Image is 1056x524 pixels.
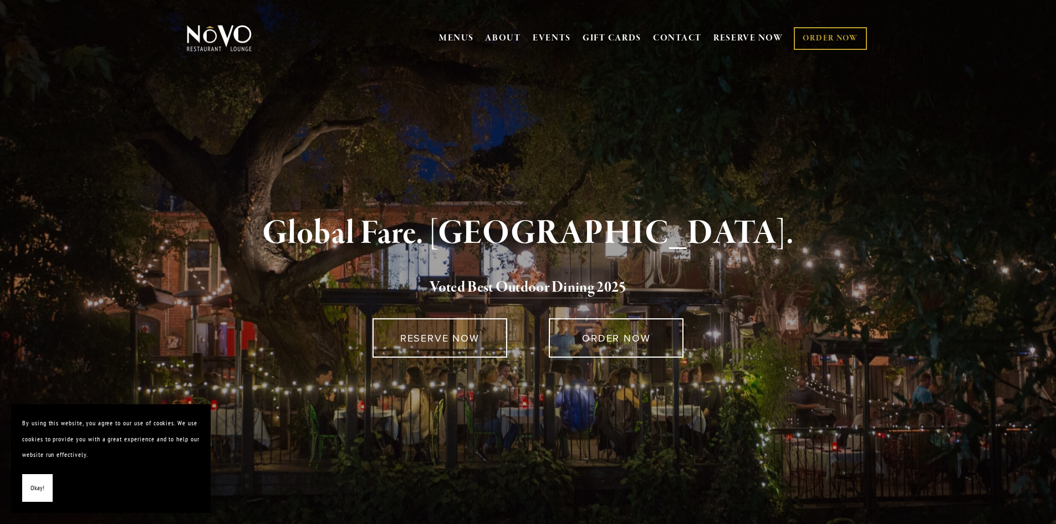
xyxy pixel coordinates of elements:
a: RESERVE NOW [373,318,507,358]
a: GIFT CARDS [583,28,641,49]
a: Voted Best Outdoor Dining 202 [430,278,619,299]
h2: 5 [205,276,851,299]
section: Cookie banner [11,404,211,513]
button: Okay! [22,474,53,502]
a: CONTACT [653,28,702,49]
a: EVENTS [533,33,571,44]
img: Novo Restaurant &amp; Lounge [185,24,254,52]
a: ABOUT [485,33,521,44]
strong: Global Fare. [GEOGRAPHIC_DATA]. [262,212,794,255]
a: ORDER NOW [794,27,866,50]
a: MENUS [439,33,474,44]
a: RESERVE NOW [713,28,783,49]
span: Okay! [30,480,44,496]
p: By using this website, you agree to our use of cookies. We use cookies to provide you with a grea... [22,415,200,463]
a: ORDER NOW [549,318,683,358]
